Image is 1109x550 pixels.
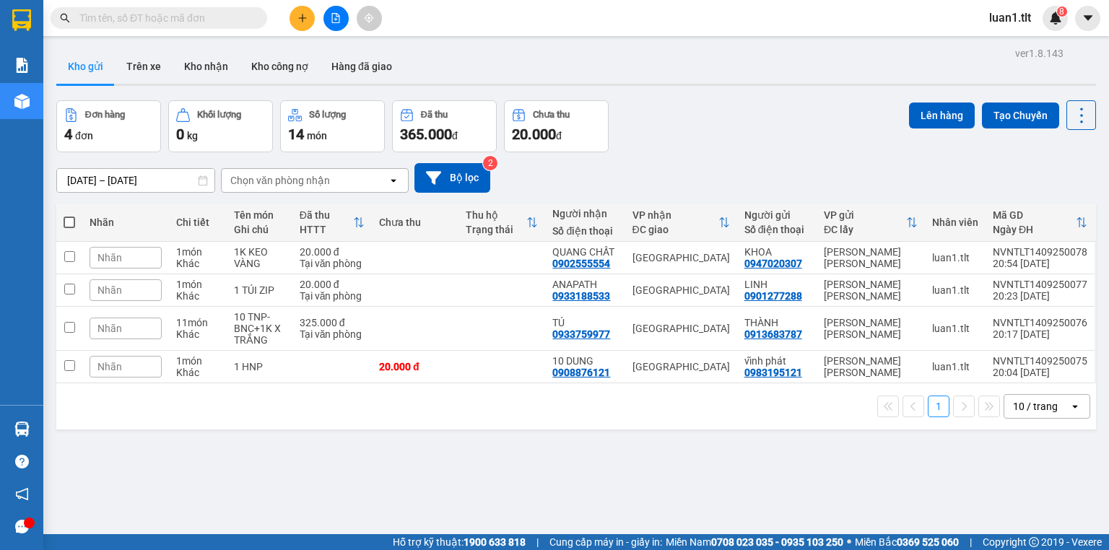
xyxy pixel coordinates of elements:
[64,126,72,143] span: 4
[300,258,365,269] div: Tại văn phòng
[928,396,949,417] button: 1
[552,208,617,219] div: Người nhận
[75,130,93,141] span: đơn
[85,110,125,120] div: Đơn hàng
[176,355,219,367] div: 1 món
[173,49,240,84] button: Kho nhận
[970,534,972,550] span: |
[552,328,610,340] div: 0933759977
[300,224,353,235] div: HTTT
[632,361,730,372] div: [GEOGRAPHIC_DATA]
[297,13,308,23] span: plus
[392,100,497,152] button: Đã thu365.000đ
[744,355,809,367] div: vĩnh phát
[744,367,802,378] div: 0983195121
[421,110,448,120] div: Đã thu
[300,290,365,302] div: Tại văn phòng
[230,173,330,188] div: Chọn văn phòng nhận
[932,361,978,372] div: luan1.tlt
[993,209,1076,221] div: Mã GD
[176,290,219,302] div: Khác
[60,13,70,23] span: search
[632,252,730,263] div: [GEOGRAPHIC_DATA]
[364,13,374,23] span: aim
[176,279,219,290] div: 1 món
[552,290,610,302] div: 0933188533
[625,204,737,242] th: Toggle SortBy
[176,328,219,340] div: Khác
[847,539,851,545] span: ⚪️
[400,126,452,143] span: 365.000
[15,520,29,533] span: message
[632,284,730,296] div: [GEOGRAPHIC_DATA]
[744,317,809,328] div: THÀNH
[1059,6,1064,17] span: 8
[993,224,1076,235] div: Ngày ĐH
[320,49,404,84] button: Hàng đã giao
[632,323,730,334] div: [GEOGRAPHIC_DATA]
[552,225,617,237] div: Số điện thoại
[483,156,497,170] sup: 2
[897,536,959,548] strong: 0369 525 060
[993,279,1087,290] div: NVNTLT1409250077
[452,130,458,141] span: đ
[309,110,346,120] div: Số lượng
[234,246,284,269] div: 1K KEO VÀNG
[536,534,539,550] span: |
[12,9,31,31] img: logo-vxr
[300,209,353,221] div: Đã thu
[552,367,610,378] div: 0908876121
[168,100,273,152] button: Khối lượng0kg
[466,224,526,235] div: Trạng thái
[234,284,284,296] div: 1 TÚI ZIP
[57,169,214,192] input: Select a date range.
[115,49,173,84] button: Trên xe
[176,317,219,328] div: 11 món
[824,224,906,235] div: ĐC lấy
[978,9,1043,27] span: luan1.tlt
[744,246,809,258] div: KHOA
[824,355,918,378] div: [PERSON_NAME] [PERSON_NAME]
[1029,537,1039,547] span: copyright
[504,100,609,152] button: Chưa thu20.000đ
[234,209,284,221] div: Tên món
[932,217,978,228] div: Nhân viên
[1049,12,1062,25] img: icon-new-feature
[288,126,304,143] span: 14
[552,258,610,269] div: 0902555554
[1015,45,1064,61] div: ver 1.8.143
[986,204,1095,242] th: Toggle SortBy
[300,328,365,340] div: Tại văn phòng
[824,279,918,302] div: [PERSON_NAME] [PERSON_NAME]
[393,534,526,550] span: Hỗ trợ kỹ thuật:
[993,317,1087,328] div: NVNTLT1409250076
[932,323,978,334] div: luan1.tlt
[1069,401,1081,412] svg: open
[197,110,241,120] div: Khối lượng
[307,130,327,141] span: món
[15,455,29,468] span: question-circle
[97,252,122,263] span: Nhãn
[176,217,219,228] div: Chi tiết
[552,317,617,328] div: TÚ
[176,258,219,269] div: Khác
[234,361,284,372] div: 1 HNP
[744,209,809,221] div: Người gửi
[993,355,1087,367] div: NVNTLT1409250075
[15,487,29,501] span: notification
[549,534,662,550] span: Cung cấp máy in - giấy in:
[331,13,341,23] span: file-add
[824,317,918,340] div: [PERSON_NAME] [PERSON_NAME]
[982,102,1059,128] button: Tạo Chuyến
[556,130,562,141] span: đ
[56,100,161,152] button: Đơn hàng4đơn
[97,323,122,334] span: Nhãn
[90,217,162,228] div: Nhãn
[1082,12,1095,25] span: caret-down
[824,209,906,221] div: VP gửi
[414,163,490,193] button: Bộ lọc
[234,224,284,235] div: Ghi chú
[292,204,372,242] th: Toggle SortBy
[56,49,115,84] button: Kho gửi
[300,317,365,328] div: 325.000 đ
